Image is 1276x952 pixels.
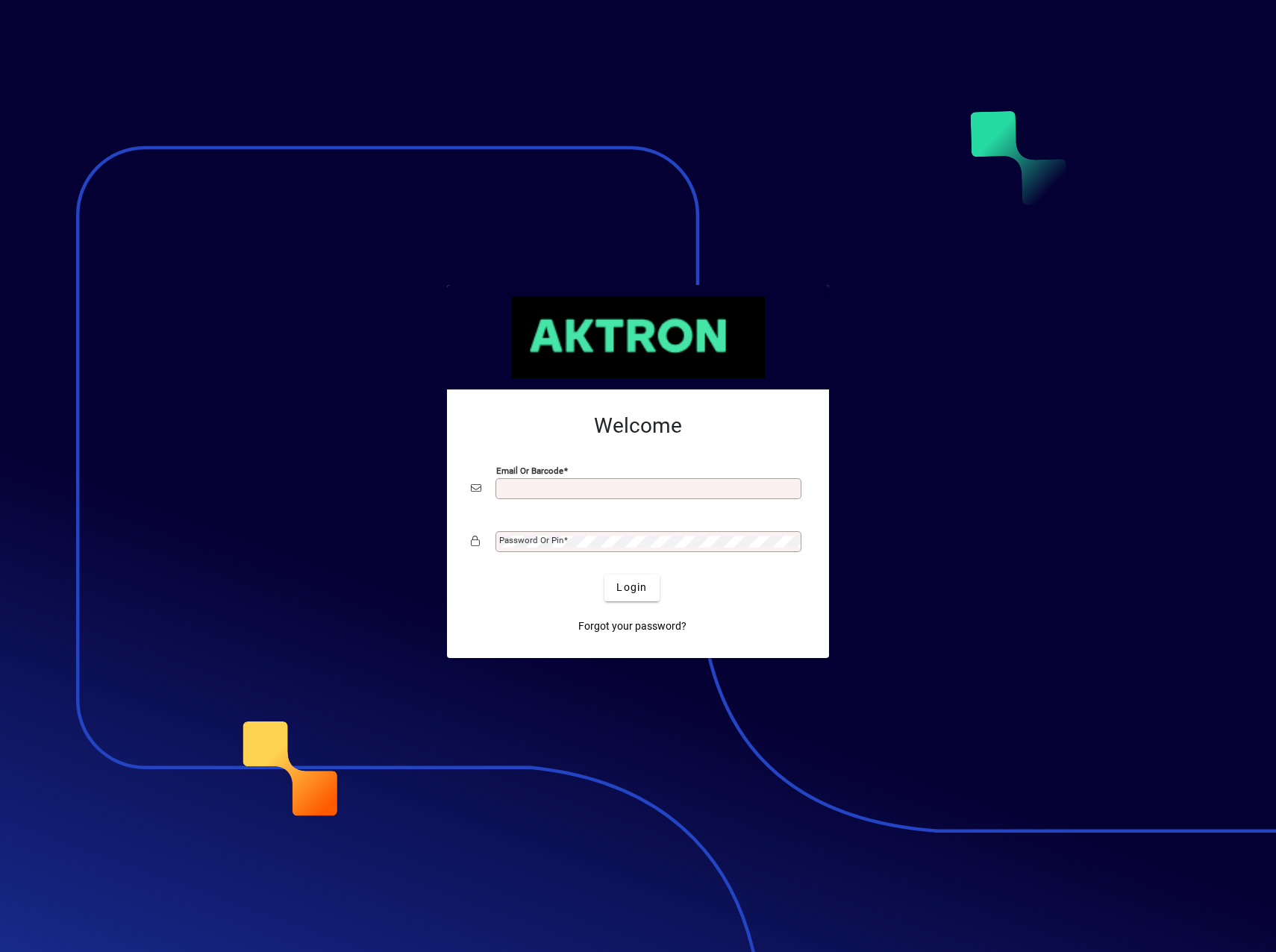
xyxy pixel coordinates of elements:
span: Forgot your password? [578,619,687,634]
a: Forgot your password? [572,613,692,640]
h2: Welcome [471,413,805,439]
mat-label: Password or Pin [499,535,563,545]
button: Login [604,574,659,601]
span: Login [616,580,647,595]
mat-label: Email or Barcode [496,465,563,475]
